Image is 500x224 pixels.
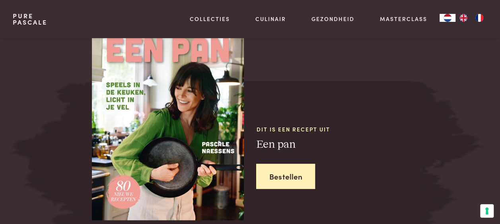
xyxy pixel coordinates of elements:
[455,14,471,22] a: EN
[440,14,487,22] aside: Language selected: Nederlands
[379,15,427,23] a: Masterclass
[13,13,47,25] a: PurePascale
[256,137,408,151] h3: Een pan
[311,15,354,23] a: Gezondheid
[190,15,230,23] a: Collecties
[455,14,487,22] ul: Language list
[255,15,286,23] a: Culinair
[471,14,487,22] a: FR
[440,14,455,22] div: Language
[256,125,408,133] span: Dit is een recept uit
[440,14,455,22] a: NL
[480,204,494,218] button: Uw voorkeuren voor toestemming voor trackingtechnologieën
[256,164,315,189] a: Bestellen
